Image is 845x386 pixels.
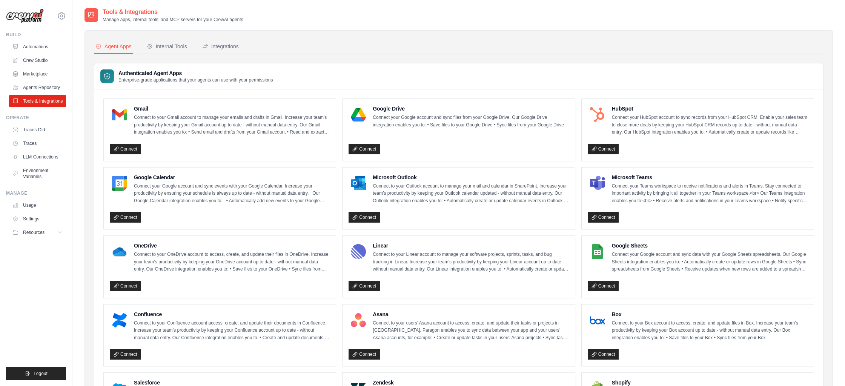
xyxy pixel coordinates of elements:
[23,229,45,235] span: Resources
[612,242,808,249] h4: Google Sheets
[373,251,568,273] p: Connect to your Linear account to manage your software projects, sprints, tasks, and bug tracking...
[590,244,605,259] img: Google Sheets Logo
[112,244,127,259] img: OneDrive Logo
[103,8,243,17] h2: Tools & Integrations
[9,165,66,183] a: Environment Variables
[351,313,366,328] img: Asana Logo
[134,311,330,318] h4: Confluence
[134,183,330,205] p: Connect your Google account and sync events with your Google Calendar. Increase your productivity...
[201,40,240,54] button: Integrations
[9,54,66,66] a: Crew Studio
[112,313,127,328] img: Confluence Logo
[110,144,141,154] a: Connect
[9,151,66,163] a: LLM Connections
[612,174,808,181] h4: Microsoft Teams
[9,41,66,53] a: Automations
[373,183,568,205] p: Connect to your Outlook account to manage your mail and calendar in SharePoint. Increase your tea...
[134,242,330,249] h4: OneDrive
[202,43,239,50] div: Integrations
[94,40,133,54] button: Agent Apps
[134,114,330,136] p: Connect to your Gmail account to manage your emails and drafts in Gmail. Increase your team’s pro...
[588,212,619,223] a: Connect
[112,107,127,122] img: Gmail Logo
[110,281,141,291] a: Connect
[351,176,366,191] img: Microsoft Outlook Logo
[590,176,605,191] img: Microsoft Teams Logo
[373,311,568,318] h4: Asana
[349,281,380,291] a: Connect
[134,105,330,112] h4: Gmail
[612,311,808,318] h4: Box
[588,349,619,360] a: Connect
[134,251,330,273] p: Connect to your OneDrive account to access, create, and update their files in OneDrive. Increase ...
[134,174,330,181] h4: Google Calendar
[349,349,380,360] a: Connect
[9,124,66,136] a: Traces Old
[6,115,66,121] div: Operate
[351,107,366,122] img: Google Drive Logo
[9,199,66,211] a: Usage
[588,144,619,154] a: Connect
[612,105,808,112] h4: HubSpot
[6,367,66,380] button: Logout
[145,40,189,54] button: Internal Tools
[373,320,568,342] p: Connect to your users’ Asana account to access, create, and update their tasks or projects in [GE...
[118,77,273,83] p: Enterprise-grade applications that your agents can use with your permissions
[588,281,619,291] a: Connect
[6,9,44,23] img: Logo
[349,212,380,223] a: Connect
[9,137,66,149] a: Traces
[612,114,808,136] p: Connect your HubSpot account to sync records from your HubSpot CRM. Enable your sales team to clo...
[95,43,132,50] div: Agent Apps
[6,190,66,196] div: Manage
[147,43,187,50] div: Internal Tools
[9,82,66,94] a: Agents Repository
[590,313,605,328] img: Box Logo
[373,114,568,129] p: Connect your Google account and sync files from your Google Drive. Our Google Drive integration e...
[612,320,808,342] p: Connect to your Box account to access, create, and update files in Box. Increase your team’s prod...
[373,174,568,181] h4: Microsoft Outlook
[9,68,66,80] a: Marketplace
[373,105,568,112] h4: Google Drive
[612,251,808,273] p: Connect your Google account and sync data with your Google Sheets spreadsheets. Our Google Sheets...
[9,226,66,238] button: Resources
[110,349,141,360] a: Connect
[112,176,127,191] img: Google Calendar Logo
[110,212,141,223] a: Connect
[103,17,243,23] p: Manage apps, internal tools, and MCP servers for your CrewAI agents
[9,95,66,107] a: Tools & Integrations
[9,213,66,225] a: Settings
[34,371,48,377] span: Logout
[6,32,66,38] div: Build
[349,144,380,154] a: Connect
[612,183,808,205] p: Connect your Teams workspace to receive notifications and alerts in Teams. Stay connected to impo...
[373,242,568,249] h4: Linear
[134,320,330,342] p: Connect to your Confluence account access, create, and update their documents in Confluence. Incr...
[351,244,366,259] img: Linear Logo
[118,69,273,77] h3: Authenticated Agent Apps
[590,107,605,122] img: HubSpot Logo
